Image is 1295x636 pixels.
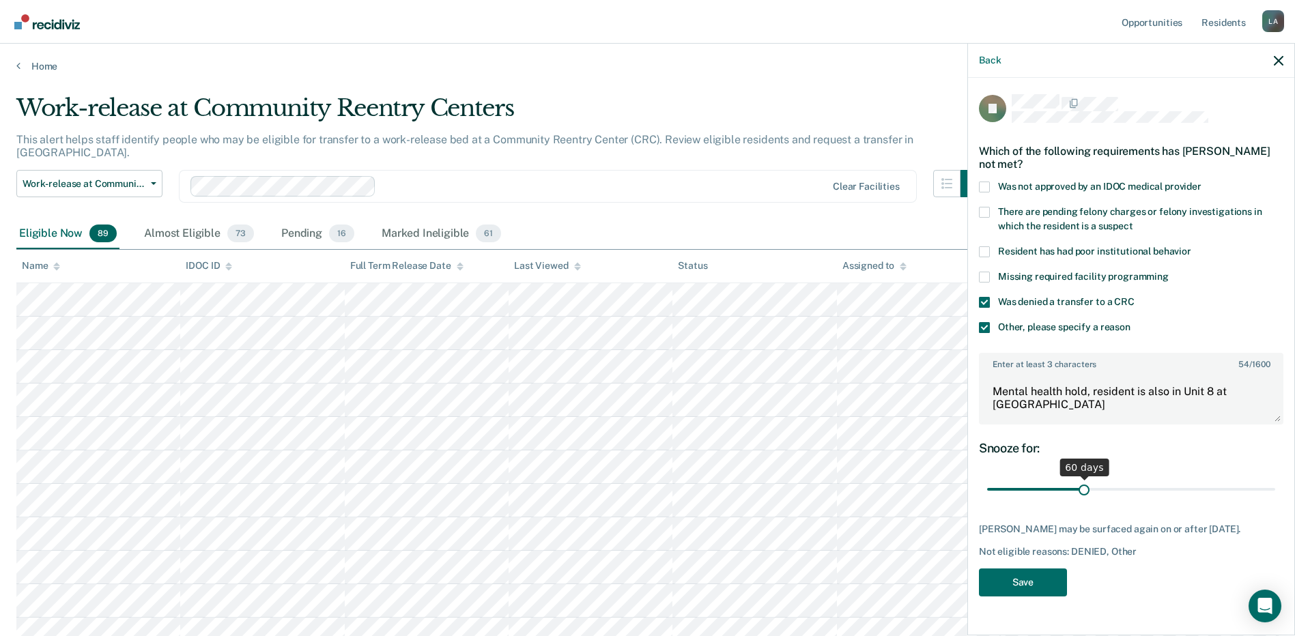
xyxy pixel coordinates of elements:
div: Pending [279,219,357,249]
label: Enter at least 3 characters [980,354,1282,369]
div: Name [22,260,60,272]
div: Eligible Now [16,219,119,249]
span: Resident has had poor institutional behavior [998,246,1191,257]
button: Save [979,568,1067,596]
p: This alert helps staff identify people who may be eligible for transfer to a work-release bed at ... [16,133,913,159]
button: Back [979,55,1001,66]
div: Almost Eligible [141,219,257,249]
span: Missing required facility programming [998,271,1169,282]
div: Full Term Release Date [350,260,464,272]
span: Was denied a transfer to a CRC [998,296,1135,307]
div: Clear facilities [833,181,900,192]
div: [PERSON_NAME] may be surfaced again on or after [DATE]. [979,523,1283,535]
span: 61 [476,225,501,242]
span: 89 [89,225,117,242]
span: 54 [1238,360,1249,369]
span: / 1600 [1238,360,1270,369]
span: There are pending felony charges or felony investigations in which the resident is a suspect [998,206,1262,231]
span: Other, please specify a reason [998,321,1130,332]
span: Work-release at Community Reentry Centers [23,178,145,190]
div: Which of the following requirements has [PERSON_NAME] not met? [979,134,1283,182]
div: Snooze for: [979,441,1283,456]
div: Last Viewed [514,260,580,272]
div: Not eligible reasons: DENIED, Other [979,546,1283,558]
div: IDOC ID [186,260,232,272]
span: Was not approved by an IDOC medical provider [998,181,1201,192]
div: Marked Ineligible [379,219,504,249]
span: 16 [329,225,354,242]
div: Status [678,260,707,272]
div: Assigned to [842,260,907,272]
div: 60 days [1059,459,1109,476]
button: Profile dropdown button [1262,10,1284,32]
img: Recidiviz [14,14,80,29]
textarea: Mental health hold, resident is also in Unit 8 at [GEOGRAPHIC_DATA] [980,373,1282,423]
div: Work-release at Community Reentry Centers [16,94,988,133]
a: Home [16,60,1279,72]
span: 73 [227,225,254,242]
div: Open Intercom Messenger [1249,590,1281,622]
div: L A [1262,10,1284,32]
